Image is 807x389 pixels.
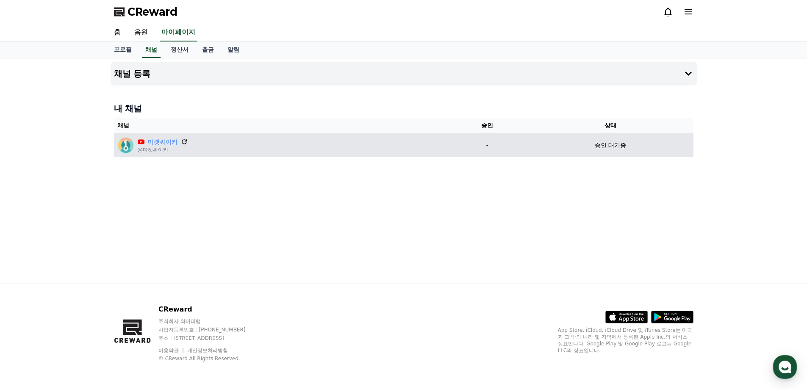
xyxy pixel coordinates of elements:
a: 출금 [195,42,221,58]
p: 주식회사 와이피랩 [158,318,262,325]
th: 상태 [527,118,693,133]
p: @마켓싸이키 [138,146,188,153]
a: 음원 [128,24,155,41]
th: 승인 [447,118,527,133]
p: 사업자등록번호 : [PHONE_NUMBER] [158,326,262,333]
button: 채널 등록 [111,62,697,86]
span: 설정 [131,281,141,288]
th: 채널 [114,118,447,133]
p: CReward [158,304,262,315]
a: 개인정보처리방침 [187,348,228,353]
a: 정산서 [164,42,195,58]
a: 채널 [142,42,161,58]
p: 주소 : [STREET_ADDRESS] [158,335,262,342]
img: 마켓싸이키 [117,137,134,154]
a: 홈 [107,24,128,41]
h4: 내 채널 [114,102,693,114]
a: CReward [114,5,177,19]
a: 마이페이지 [160,24,197,41]
a: 대화 [56,268,109,290]
a: 마켓싸이키 [148,138,177,146]
a: 홈 [3,268,56,290]
p: App Store, iCloud, iCloud Drive 및 iTunes Store는 미국과 그 밖의 나라 및 지역에서 등록된 Apple Inc.의 서비스 상표입니다. Goo... [558,327,693,354]
p: © CReward All Rights Reserved. [158,355,262,362]
span: 홈 [27,281,32,288]
span: 대화 [78,281,88,288]
p: - [450,141,524,150]
p: 승인 대기중 [595,141,626,150]
a: 이용약관 [158,348,185,353]
a: 프로필 [107,42,139,58]
a: 설정 [109,268,163,290]
h4: 채널 등록 [114,69,151,78]
span: CReward [128,5,177,19]
a: 알림 [221,42,246,58]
